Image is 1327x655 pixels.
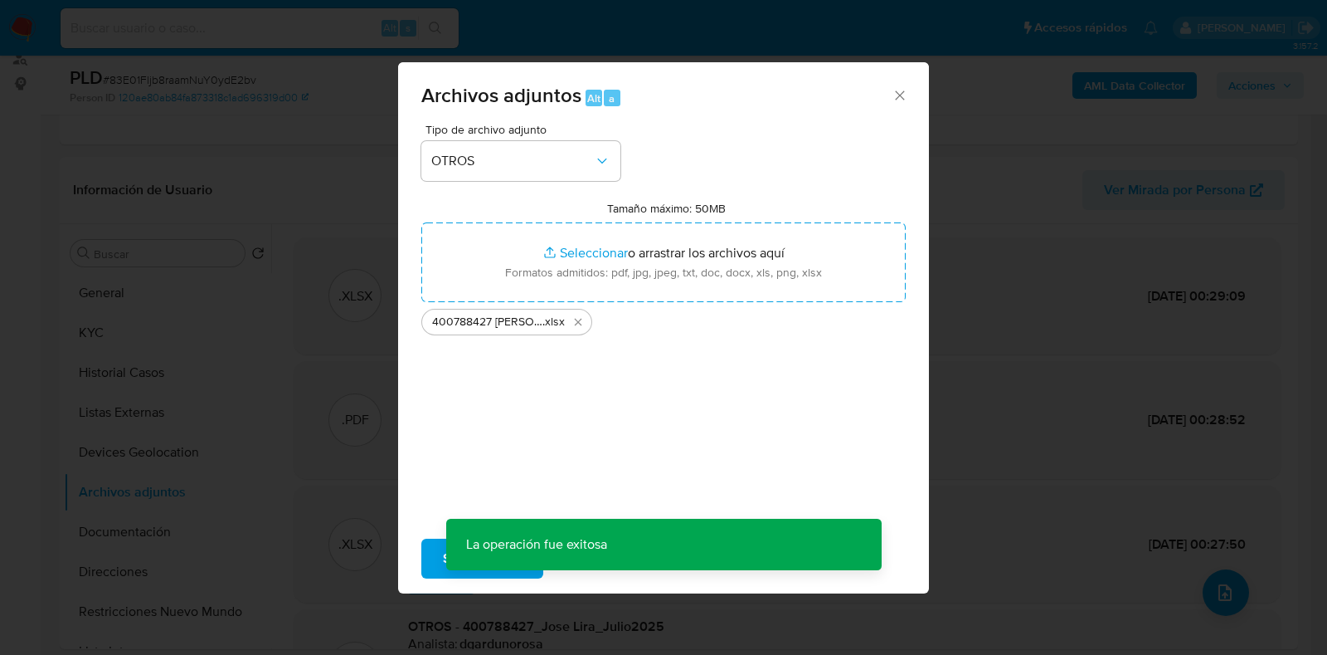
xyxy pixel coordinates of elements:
[607,201,726,216] label: Tamaño máximo: 50MB
[421,141,620,181] button: OTROS
[571,540,625,577] span: Cancelar
[568,312,588,332] button: Eliminar 400788427 JOSE OMAR LIRA CALDERON_AGO2025.xlsx
[432,314,542,330] span: 400788427 [PERSON_NAME] CALDERON_AGO2025
[892,87,907,102] button: Cerrar
[609,90,615,106] span: a
[421,302,906,335] ul: Archivos seleccionados
[446,519,627,570] p: La operación fue exitosa
[542,314,565,330] span: .xlsx
[431,153,594,169] span: OTROS
[421,539,543,579] button: Subir archivo
[587,90,600,106] span: Alt
[425,124,625,135] span: Tipo de archivo adjunto
[421,81,581,110] span: Archivos adjuntos
[443,540,522,577] span: Subir archivo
